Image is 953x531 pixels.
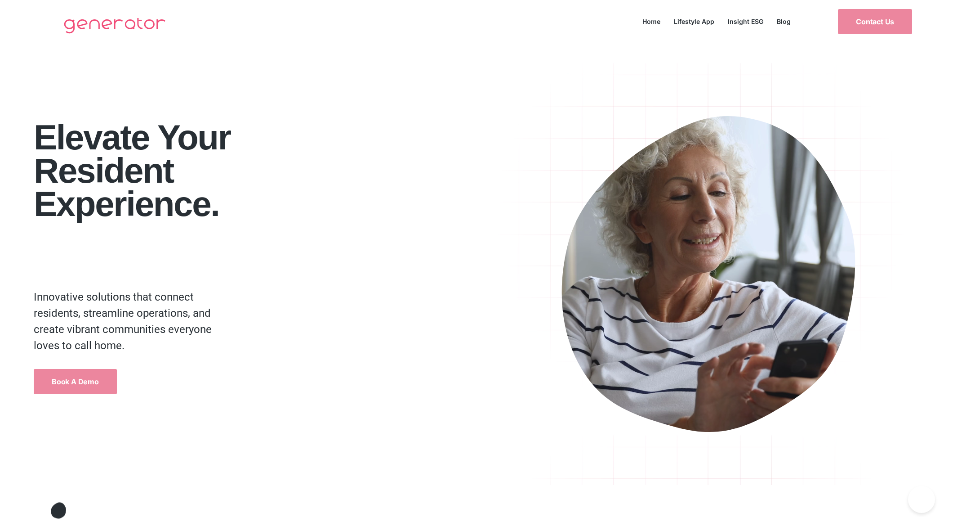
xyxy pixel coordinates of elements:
h1: Elevate your Resident Experience. [34,121,489,221]
span: Contact Us [856,18,894,25]
a: Home [636,15,667,27]
iframe: Toggle Customer Support [908,486,935,513]
a: Lifestyle App [667,15,721,27]
nav: Menu [636,15,797,27]
a: Contact Us [838,9,912,34]
a: Insight ESG [721,15,770,27]
p: Innovative solutions that connect residents, streamline operations, and create vibrant communitie... [34,289,225,354]
span: Book a Demo [52,378,99,385]
a: Blog [770,15,797,27]
a: Book a Demo [34,369,117,394]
